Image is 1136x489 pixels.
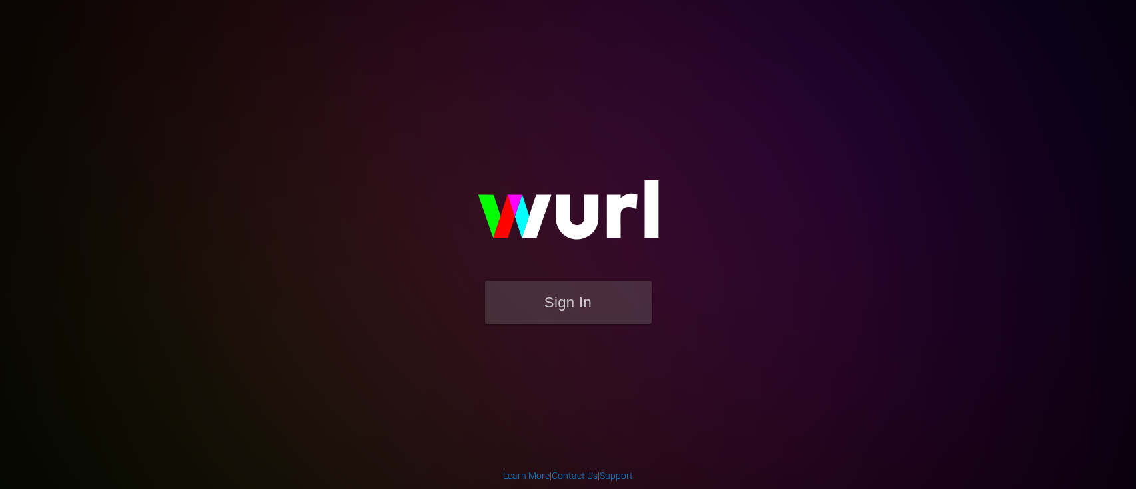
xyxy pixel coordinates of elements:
a: Support [600,470,633,481]
div: | | [503,469,633,482]
a: Contact Us [552,470,598,481]
img: wurl-logo-on-black-223613ac3d8ba8fe6dc639794a292ebdb59501304c7dfd60c99c58986ef67473.svg [435,152,701,281]
button: Sign In [485,281,652,324]
a: Learn More [503,470,550,481]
